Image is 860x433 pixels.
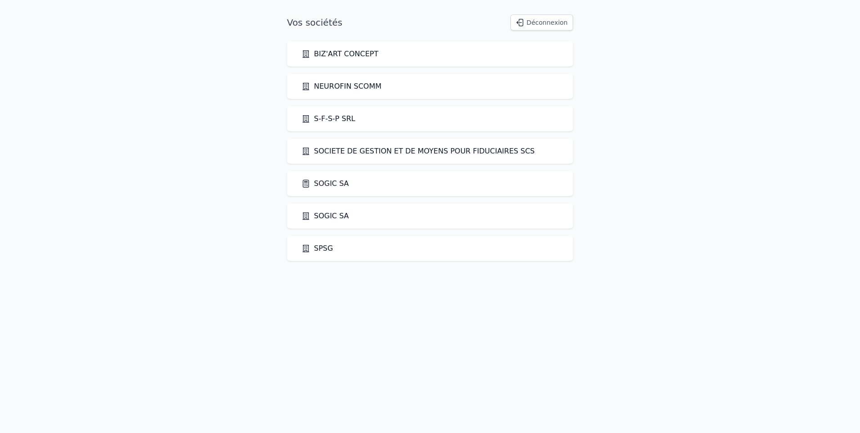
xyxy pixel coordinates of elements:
[287,16,342,29] h1: Vos sociétés
[301,178,349,189] a: SOGIC SA
[301,211,349,221] a: SOGIC SA
[301,49,378,59] a: BIZ'ART CONCEPT
[301,243,333,254] a: SPSG
[301,146,535,157] a: SOCIETE DE GESTION ET DE MOYENS POUR FIDUCIAIRES SCS
[301,81,381,92] a: NEUROFIN SCOMM
[301,113,355,124] a: S-F-S-P SRL
[511,14,573,31] button: Déconnexion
